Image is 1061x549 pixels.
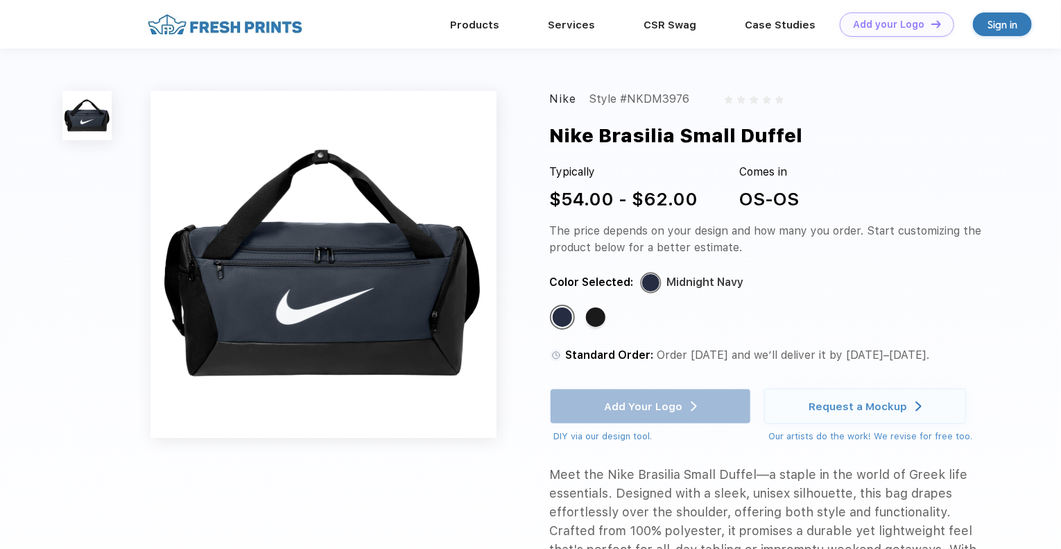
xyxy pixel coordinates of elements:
[915,401,922,412] img: white arrow
[973,12,1032,36] a: Sign in
[550,223,985,256] div: The price depends on your design and how many you order. Start customizing the product below for ...
[554,430,752,444] div: DIY via our design tool.
[809,400,907,414] div: Request a Mockup
[987,17,1017,33] div: Sign in
[740,185,800,212] div: OS-OS
[768,430,972,444] div: Our artists do the work! We revise for free too.
[62,91,111,140] img: func=resize&h=100
[150,91,497,438] img: func=resize&h=640
[775,95,784,103] img: gray_star.svg
[725,95,733,103] img: gray_star.svg
[548,19,595,31] a: Services
[553,307,572,327] div: Midnight Navy
[550,121,803,150] div: Nike Brasilia Small Duffel
[144,12,307,37] img: fo%20logo%202.webp
[763,95,771,103] img: gray_star.svg
[550,185,698,212] div: $54.00 - $62.00
[737,95,745,103] img: gray_star.svg
[450,19,499,31] a: Products
[589,91,689,108] div: Style #NKDM3976
[566,348,654,362] span: Standard Order:
[750,95,758,103] img: gray_star.svg
[657,348,930,362] span: Order [DATE] and we’ll deliver it by [DATE]–[DATE].
[550,274,634,291] div: Color Selected:
[931,20,941,28] img: DT
[550,349,562,362] img: standard order
[740,164,800,180] div: Comes in
[853,19,924,31] div: Add your Logo
[550,164,698,180] div: Typically
[586,307,605,327] div: Black
[667,274,744,291] div: Midnight Navy
[550,91,578,108] div: Nike
[644,19,696,31] a: CSR Swag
